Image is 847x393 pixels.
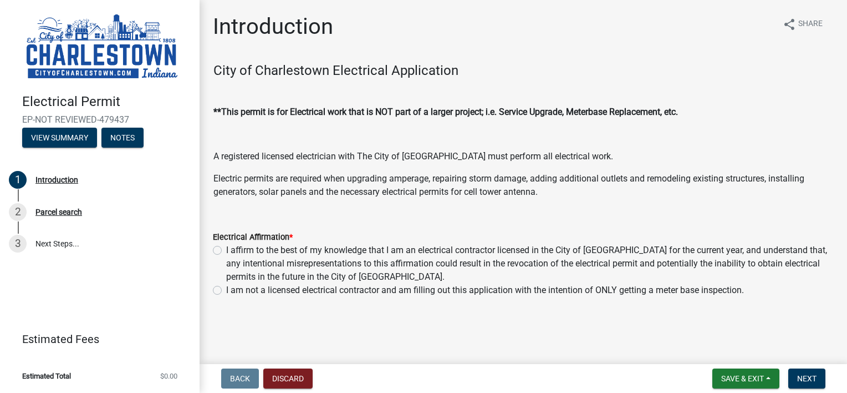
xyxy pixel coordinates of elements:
[213,13,333,40] h1: Introduction
[9,203,27,221] div: 2
[22,94,191,110] h4: Electrical Permit
[213,63,833,79] h4: City of Charlestown Electrical Application
[774,13,831,35] button: shareShare
[35,208,82,216] div: Parcel search
[788,369,825,389] button: Next
[213,150,833,163] p: A registered licensed electrician with The City of [GEOGRAPHIC_DATA] must perform all electrical ...
[797,374,817,383] span: Next
[226,244,834,284] label: I affirm to the best of my knowledge that I am an electrical contractor licensed in the City of [...
[22,128,97,148] button: View Summary
[9,235,27,253] div: 3
[22,12,182,82] img: City of Charlestown, Indiana
[22,372,71,380] span: Estimated Total
[213,172,833,199] p: Electric permits are required when upgrading amperage, repairing storm damage, adding additional ...
[101,128,144,148] button: Notes
[22,114,177,125] span: EP-NOT REVIEWED-479437
[263,369,313,389] button: Discard
[226,284,744,297] label: I am not a licensed electrical contractor and am filling out this application with the intention ...
[22,134,97,143] wm-modal-confirm: Summary
[230,374,250,383] span: Back
[798,18,823,31] span: Share
[721,374,764,383] span: Save & Exit
[783,18,796,31] i: share
[213,234,293,241] label: Electrical Affirmation
[712,369,779,389] button: Save & Exit
[35,176,78,184] div: Introduction
[221,369,259,389] button: Back
[101,134,144,143] wm-modal-confirm: Notes
[9,328,182,350] a: Estimated Fees
[9,171,27,189] div: 1
[160,372,177,380] span: $0.00
[213,107,678,117] strong: **This permit is for Electrical work that is NOT part of a larger project; i.e. Service Upgrade, ...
